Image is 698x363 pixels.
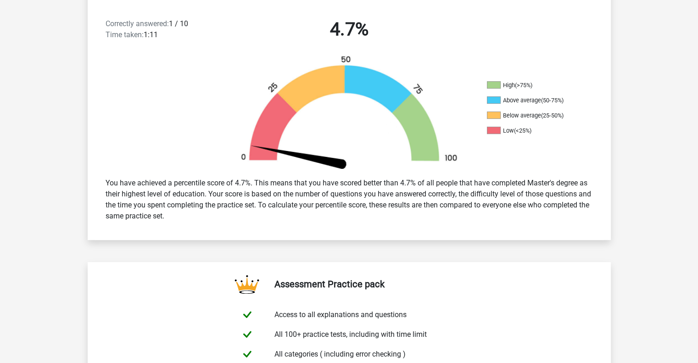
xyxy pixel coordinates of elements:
[514,127,531,134] div: (<25%)
[487,96,579,105] li: Above average
[231,18,468,40] h2: 4.7%
[541,97,564,104] div: (50-75%)
[99,174,600,225] div: You have achieved a percentile score of 4.7%. This means that you have scored better than 4.7% of...
[225,55,473,170] img: 5.875b3b3230aa.png
[99,18,224,44] div: 1 / 10 1:11
[106,19,169,28] span: Correctly answered:
[487,112,579,120] li: Below average
[515,82,532,89] div: (>75%)
[487,127,579,135] li: Low
[487,81,579,89] li: High
[106,30,144,39] span: Time taken:
[541,112,564,119] div: (25-50%)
